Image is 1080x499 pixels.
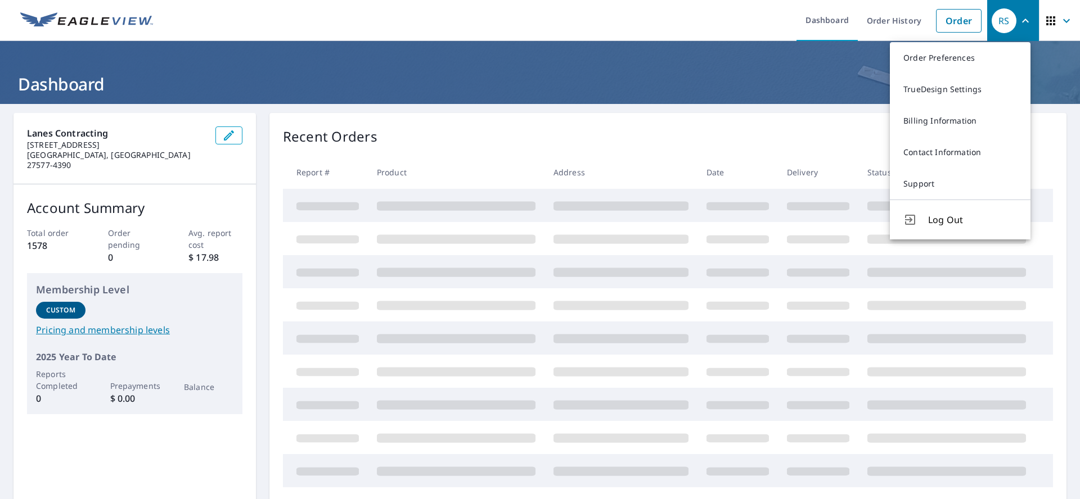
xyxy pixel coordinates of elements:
[46,305,75,315] p: Custom
[36,350,233,364] p: 2025 Year To Date
[188,227,242,251] p: Avg. report cost
[110,380,160,392] p: Prepayments
[20,12,153,29] img: EV Logo
[697,156,778,189] th: Date
[27,140,206,150] p: [STREET_ADDRESS]
[36,323,233,337] a: Pricing and membership levels
[108,251,162,264] p: 0
[27,126,206,140] p: Lanes Contracting
[544,156,697,189] th: Address
[27,150,206,170] p: [GEOGRAPHIC_DATA], [GEOGRAPHIC_DATA] 27577-4390
[27,198,242,218] p: Account Summary
[36,392,85,405] p: 0
[36,282,233,297] p: Membership Level
[936,9,982,33] a: Order
[108,227,162,251] p: Order pending
[890,105,1030,137] a: Billing Information
[184,381,233,393] p: Balance
[13,72,1066,96] h1: Dashboard
[368,156,544,189] th: Product
[27,239,81,252] p: 1578
[188,251,242,264] p: $ 17.98
[890,42,1030,74] a: Order Preferences
[36,368,85,392] p: Reports Completed
[283,126,377,147] p: Recent Orders
[858,156,1035,189] th: Status
[778,156,858,189] th: Delivery
[992,8,1016,33] div: RS
[928,213,1017,226] span: Log Out
[110,392,160,405] p: $ 0.00
[27,227,81,239] p: Total order
[890,168,1030,199] a: Support
[283,156,368,189] th: Report #
[890,137,1030,168] a: Contact Information
[890,199,1030,239] button: Log Out
[890,74,1030,105] a: TrueDesign Settings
